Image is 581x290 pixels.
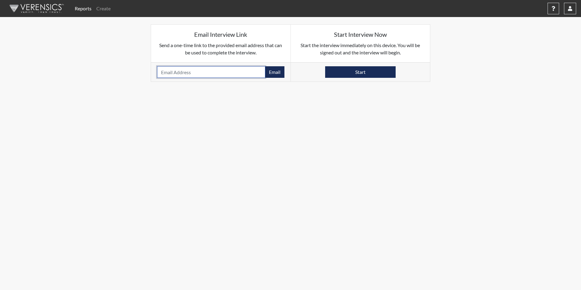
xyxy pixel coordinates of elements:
h5: Start Interview Now [297,31,424,38]
p: Send a one-time link to the provided email address that can be used to complete the interview. [157,42,284,56]
h5: Email Interview Link [157,31,284,38]
input: Email Address [157,66,265,78]
button: Email [265,66,284,78]
button: Start [325,66,396,78]
p: Start the interview immediately on this device. You will be signed out and the interview will begin. [297,42,424,56]
a: Create [94,2,113,15]
a: Reports [72,2,94,15]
